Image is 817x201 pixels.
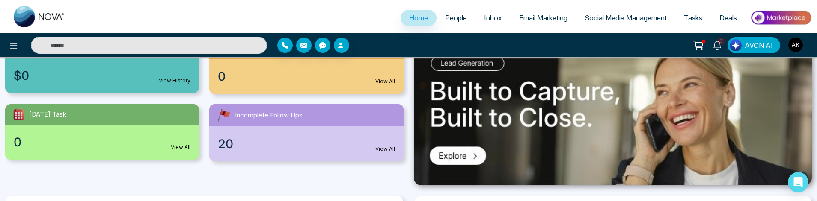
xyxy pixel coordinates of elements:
div: Open Intercom Messenger [788,172,808,192]
span: Incomplete Follow Ups [235,111,303,120]
img: Market-place.gif [750,8,812,27]
span: [DATE] Task [29,110,66,119]
img: followUps.svg [216,108,232,123]
span: 0 [218,67,226,85]
span: Email Marketing [519,14,567,22]
a: People [437,10,475,26]
a: Tasks [675,10,711,26]
img: Lead Flow [730,39,742,51]
a: Deals [711,10,746,26]
span: 20 [218,135,233,153]
span: Inbox [484,14,502,22]
span: Deals [719,14,737,22]
span: 3 [717,37,725,45]
a: Social Media Management [576,10,675,26]
img: User Avatar [788,38,803,52]
a: Inbox [475,10,511,26]
a: Email Marketing [511,10,576,26]
a: Home [401,10,437,26]
button: AVON AI [728,37,780,53]
a: View History [159,77,190,84]
a: View All [375,145,395,153]
span: AVON AI [745,40,773,50]
span: Tasks [684,14,702,22]
span: Social Media Management [585,14,667,22]
img: Nova CRM Logo [14,6,65,27]
span: People [445,14,467,22]
span: Home [409,14,428,22]
a: 3 [707,37,728,52]
a: View All [375,78,395,85]
img: todayTask.svg [12,108,26,121]
a: New Leads0View All [204,36,408,94]
a: View All [171,143,190,151]
img: . [414,36,812,185]
a: Incomplete Follow Ups20View All [204,104,408,161]
span: 0 [14,133,21,151]
span: $0 [14,67,29,84]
